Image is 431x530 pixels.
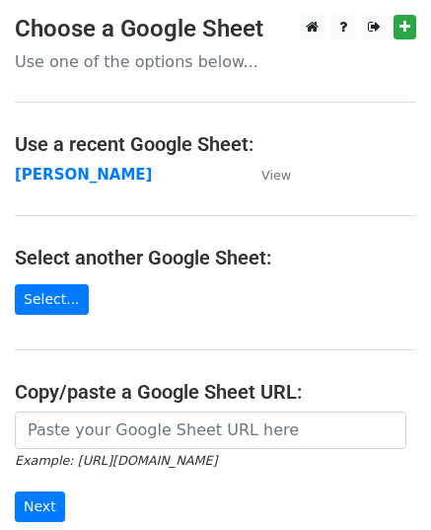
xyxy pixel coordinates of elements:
[15,166,152,184] a: [PERSON_NAME]
[15,380,416,404] h4: Copy/paste a Google Sheet URL:
[15,453,217,468] small: Example: [URL][DOMAIN_NAME]
[242,166,291,184] a: View
[15,246,416,269] h4: Select another Google Sheet:
[15,284,89,315] a: Select...
[15,492,65,522] input: Next
[261,168,291,183] small: View
[15,132,416,156] h4: Use a recent Google Sheet:
[15,51,416,72] p: Use one of the options below...
[15,15,416,43] h3: Choose a Google Sheet
[15,412,406,449] input: Paste your Google Sheet URL here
